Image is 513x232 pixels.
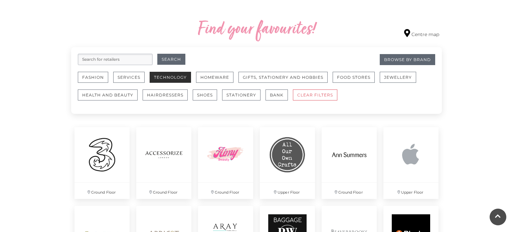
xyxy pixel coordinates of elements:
[135,19,378,40] h2: Find your favourites!
[143,89,188,100] button: Hairdressers
[238,72,328,83] button: Gifts, Stationery and Hobbies
[380,72,421,89] a: Jewellery
[333,72,380,89] a: Food Stores
[113,72,145,83] button: Services
[193,89,217,100] button: Shoes
[195,124,256,202] a: Ground Floor
[266,89,293,107] a: Bank
[293,89,342,107] a: CLEAR FILTERS
[198,183,253,199] p: Ground Floor
[318,124,380,202] a: Ground Floor
[150,72,191,83] button: Technology
[238,72,333,89] a: Gifts, Stationery and Hobbies
[193,89,222,107] a: Shoes
[380,124,442,202] a: Upper Floor
[113,72,150,89] a: Services
[133,124,195,202] a: Ground Floor
[157,54,185,65] button: Search
[196,72,238,89] a: Homeware
[143,89,193,107] a: Hairdressers
[322,183,377,199] p: Ground Floor
[136,183,191,199] p: Ground Floor
[74,183,130,199] p: Ground Floor
[256,124,318,202] a: Upper Floor
[196,72,233,83] button: Homeware
[380,54,435,65] a: Browse By Brand
[383,183,439,199] p: Upper Floor
[293,89,337,100] button: CLEAR FILTERS
[71,124,133,202] a: Ground Floor
[222,89,261,100] button: Stationery
[222,89,266,107] a: Stationery
[78,54,153,65] input: Search for retailers
[78,89,138,100] button: Health and Beauty
[260,183,315,199] p: Upper Floor
[78,72,108,83] button: Fashion
[266,89,288,100] button: Bank
[78,89,143,107] a: Health and Beauty
[404,29,439,38] a: Centre map
[150,72,196,89] a: Technology
[78,72,113,89] a: Fashion
[380,72,416,83] button: Jewellery
[333,72,375,83] button: Food Stores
